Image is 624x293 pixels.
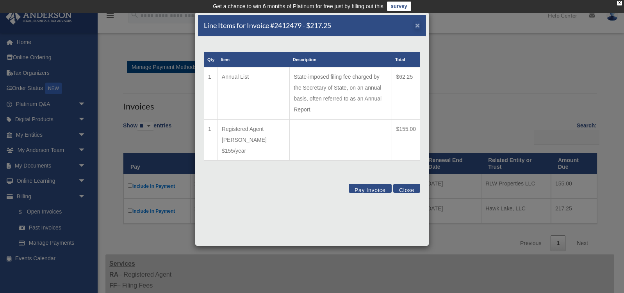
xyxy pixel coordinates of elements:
[204,119,218,161] td: 1
[393,184,420,193] button: Close
[218,67,289,120] td: Annual List
[349,184,392,193] button: Pay Invoice
[218,52,289,67] th: Item
[387,2,411,11] a: survey
[204,21,331,30] h5: Line Items for Invoice #2412479 - $217.25
[213,2,383,11] div: Get a chance to win 6 months of Platinum for free just by filling out this
[204,52,218,67] th: Qty
[290,67,392,120] td: State-imposed filing fee charged by the Secretary of State, on an annual basis, often referred to...
[392,52,420,67] th: Total
[204,67,218,120] td: 1
[392,119,420,161] td: $155.00
[415,21,420,30] span: ×
[415,21,420,29] button: Close
[617,1,622,5] div: close
[218,119,289,161] td: Registered Agent [PERSON_NAME] $155/year
[290,52,392,67] th: Description
[392,67,420,120] td: $62.25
